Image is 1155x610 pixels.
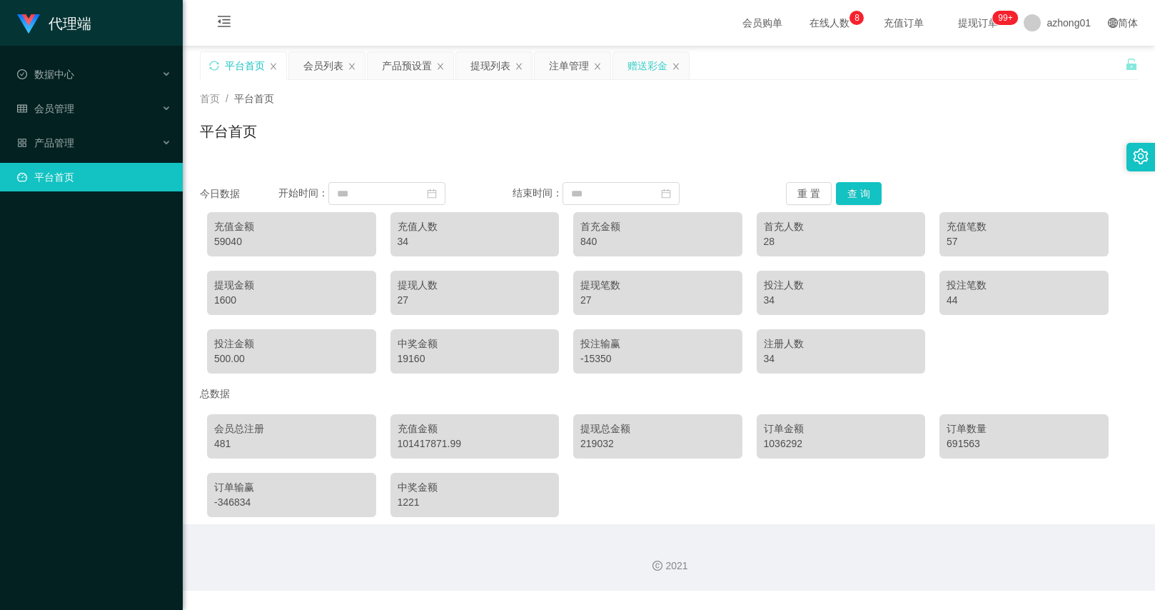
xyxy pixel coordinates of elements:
div: 提现人数 [398,278,553,293]
div: -15350 [580,351,735,366]
a: 图标: dashboard平台首页 [17,163,171,191]
div: 总数据 [200,381,1138,407]
div: 会员列表 [303,52,343,79]
span: 结束时间： [513,187,563,199]
i: 图标: close [593,62,602,71]
div: 840 [580,234,735,249]
div: 订单数量 [947,421,1101,436]
i: 图标: calendar [661,189,671,199]
div: 500.00 [214,351,369,366]
div: 提现列表 [470,52,510,79]
div: 充值金额 [214,219,369,234]
div: 1036292 [764,436,919,451]
div: 34 [764,293,919,308]
button: 重 置 [786,182,832,205]
div: 27 [580,293,735,308]
div: 57 [947,234,1101,249]
div: 提现金额 [214,278,369,293]
div: 充值人数 [398,219,553,234]
div: 提现笔数 [580,278,735,293]
i: 图标: close [672,62,680,71]
i: 图标: global [1108,18,1118,28]
div: 19160 [398,351,553,366]
div: 平台首页 [225,52,265,79]
button: 查 询 [836,182,882,205]
h1: 代理端 [49,1,91,46]
span: 在线人数 [802,18,857,28]
div: 44 [947,293,1101,308]
div: 691563 [947,436,1101,451]
div: 59040 [214,234,369,249]
i: 图标: sync [209,61,219,71]
div: 产品预设置 [382,52,432,79]
span: 数据中心 [17,69,74,80]
div: 提现总金额 [580,421,735,436]
div: 中奖金额 [398,480,553,495]
div: 28 [764,234,919,249]
div: 27 [398,293,553,308]
h1: 平台首页 [200,121,257,142]
img: logo.9652507e.png [17,14,40,34]
div: 101417871.99 [398,436,553,451]
div: 充值金额 [398,421,553,436]
sup: 8 [849,11,864,25]
i: 图标: close [348,62,356,71]
div: 投注输赢 [580,336,735,351]
div: 1221 [398,495,553,510]
i: 图标: calendar [427,189,437,199]
i: 图标: check-circle-o [17,69,27,79]
div: 34 [398,234,553,249]
div: 充值笔数 [947,219,1101,234]
div: 会员总注册 [214,421,369,436]
span: 会员管理 [17,103,74,114]
i: 图标: close [269,62,278,71]
span: / [226,93,228,104]
div: 投注笔数 [947,278,1101,293]
a: 代理端 [17,17,91,29]
div: 1600 [214,293,369,308]
div: 订单金额 [764,421,919,436]
i: 图标: unlock [1125,58,1138,71]
span: 产品管理 [17,137,74,149]
div: -346834 [214,495,369,510]
i: 图标: menu-fold [200,1,248,46]
span: 开始时间： [278,187,328,199]
div: 赠送彩金 [627,52,667,79]
div: 注册人数 [764,336,919,351]
i: 图标: appstore-o [17,138,27,148]
div: 订单输赢 [214,480,369,495]
span: 充值订单 [877,18,931,28]
span: 首页 [200,93,220,104]
div: 今日数据 [200,186,278,201]
i: 图标: table [17,104,27,114]
div: 34 [764,351,919,366]
div: 投注人数 [764,278,919,293]
span: 提现订单 [951,18,1005,28]
div: 注单管理 [549,52,589,79]
div: 首充人数 [764,219,919,234]
sup: 1128 [992,11,1018,25]
i: 图标: setting [1133,149,1149,164]
div: 481 [214,436,369,451]
div: 投注金额 [214,336,369,351]
div: 中奖金额 [398,336,553,351]
i: 图标: copyright [652,561,662,571]
div: 首充金额 [580,219,735,234]
p: 8 [854,11,859,25]
div: 2021 [194,559,1144,574]
i: 图标: close [436,62,445,71]
span: 平台首页 [234,93,274,104]
div: 219032 [580,436,735,451]
i: 图标: close [515,62,523,71]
